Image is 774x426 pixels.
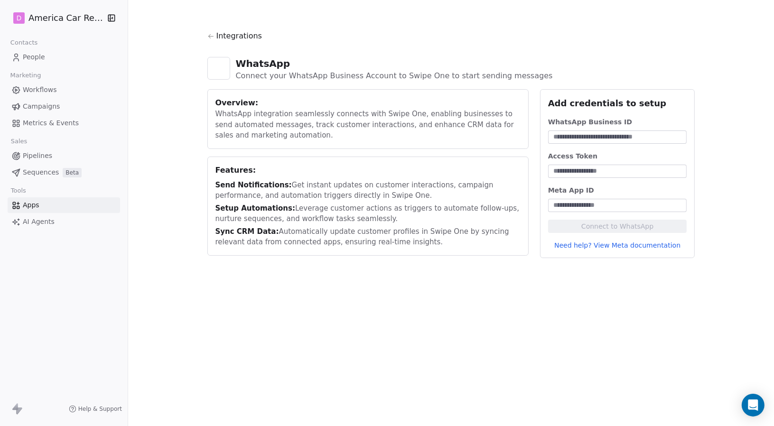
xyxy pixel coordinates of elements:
span: Help & Support [78,405,122,413]
div: Add credentials to setup [548,97,687,110]
span: Campaigns [23,102,60,111]
span: Tools [7,184,30,198]
a: Metrics & Events [8,115,120,131]
button: Connect to WhatsApp [548,220,687,233]
span: Sync CRM Data: [215,227,279,236]
span: America Car Rental [28,12,104,24]
a: Need help? View Meta documentation [548,241,687,250]
a: Workflows [8,82,120,98]
div: WhatsApp integration seamlessly connects with Swipe One, enabling businesses to send automated me... [215,109,521,141]
div: Overview: [215,97,521,109]
a: SequencesBeta [8,165,120,180]
div: WhatsApp Business ID [548,117,687,127]
span: People [23,52,45,62]
div: Connect your WhatsApp Business Account to Swipe One to start sending messages [236,70,553,82]
span: Beta [63,168,82,177]
span: D [17,13,22,23]
span: Contacts [6,36,42,50]
a: Pipelines [8,148,120,164]
a: People [8,49,120,65]
span: Metrics & Events [23,118,79,128]
a: Campaigns [8,99,120,114]
span: Marketing [6,68,45,83]
div: WhatsApp [236,57,553,70]
div: Meta App ID [548,185,687,195]
span: Sales [7,134,31,148]
div: Leverage customer actions as triggers to automate follow-ups, nurture sequences, and workflow tas... [215,203,521,224]
span: Send Notifications: [215,181,292,189]
span: Integrations [216,30,262,42]
div: Get instant updates on customer interactions, campaign performance, and automation triggers direc... [215,180,521,201]
span: AI Agents [23,217,55,227]
a: Apps [8,197,120,213]
span: Setup Automations: [215,204,296,213]
a: AI Agents [8,214,120,230]
span: Sequences [23,167,59,177]
a: Help & Support [69,405,122,413]
div: Automatically update customer profiles in Swipe One by syncing relevant data from connected apps,... [215,226,521,248]
a: Integrations [207,30,695,49]
div: Access Token [548,151,687,161]
div: Open Intercom Messenger [742,394,765,417]
span: Workflows [23,85,57,95]
button: DAmerica Car Rental [11,10,101,26]
span: Apps [23,200,39,210]
div: Features: [215,165,521,176]
span: Pipelines [23,151,52,161]
img: whatsapp.svg [212,62,225,75]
